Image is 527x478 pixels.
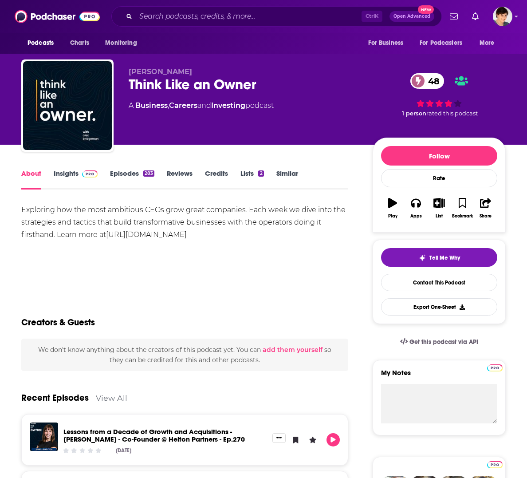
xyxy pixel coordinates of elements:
span: , [168,101,169,110]
img: Podchaser Pro [487,461,503,468]
div: A podcast [129,100,274,111]
button: Export One-Sheet [381,298,497,316]
button: open menu [473,35,506,51]
div: Share [480,213,492,219]
div: List [436,213,443,219]
span: Tell Me Why [429,254,460,261]
button: Open AdvancedNew [389,11,434,22]
a: Get this podcast via API [393,331,485,353]
img: Podchaser Pro [82,170,98,178]
span: Ctrl K [362,11,382,22]
span: Open Advanced [393,14,430,19]
a: Pro website [487,460,503,468]
span: We don't know anything about the creators of this podcast yet . You can so they can be credited f... [38,346,331,363]
a: Similar [276,169,298,190]
span: Logged in as bethwouldknow [493,7,512,26]
img: Podchaser Pro [487,364,503,371]
span: 48 [419,73,444,89]
div: Exploring how the most ambitious CEOs grow great companies. Each week we dive into the strategies... [21,204,348,241]
input: Search podcasts, credits, & more... [136,9,362,24]
button: Bookmark Episode [289,433,303,446]
span: rated this podcast [426,110,478,117]
img: tell me why sparkle [419,254,426,261]
img: Lessons from a Decade of Growth and Acquisitions - Janelle Heuton - Co-Founder @ Heiton Partners ... [30,423,58,451]
a: Contact This Podcast [381,274,497,291]
button: Share [474,192,497,224]
a: Show notifications dropdown [468,9,482,24]
button: Apps [404,192,427,224]
span: Podcasts [28,37,54,49]
a: Charts [64,35,94,51]
a: Business [135,101,168,110]
button: tell me why sparkleTell Me Why [381,248,497,267]
div: 2 [258,170,263,177]
a: Pro website [487,363,503,371]
span: Charts [70,37,89,49]
span: For Podcasters [420,37,462,49]
h2: Creators & Guests [21,317,95,328]
a: Investing [211,101,245,110]
label: My Notes [381,368,497,384]
div: Community Rating: 0 out of 5 [62,447,102,454]
a: Credits [205,169,228,190]
img: User Profile [493,7,512,26]
button: open menu [362,35,414,51]
a: Careers [169,101,197,110]
a: Recent Episodes [21,392,89,403]
button: List [428,192,451,224]
span: [PERSON_NAME] [129,67,192,76]
a: About [21,169,41,190]
div: Bookmark [452,213,473,219]
a: InsightsPodchaser Pro [54,169,98,190]
button: add them yourself [263,346,322,353]
img: Think Like an Owner [23,61,112,150]
span: 1 person [402,110,426,117]
a: Lists2 [240,169,263,190]
button: Show More Button [272,433,286,443]
a: Lessons from a Decade of Growth and Acquisitions - Janelle Heuton - Co-Founder @ Heiton Partners ... [63,427,245,443]
div: 283 [143,170,154,177]
button: Leave a Rating [306,433,319,446]
a: [URL][DOMAIN_NAME] [106,230,187,239]
button: Follow [381,146,497,166]
button: Bookmark [451,192,474,224]
a: View All [96,393,127,403]
button: open menu [21,35,65,51]
span: and [197,101,211,110]
a: 48 [410,73,444,89]
div: Search podcasts, credits, & more... [111,6,442,27]
button: Show profile menu [493,7,512,26]
span: New [418,5,434,14]
button: open menu [99,35,148,51]
div: Play [388,213,397,219]
div: Rate [381,169,497,187]
a: Show notifications dropdown [446,9,461,24]
span: For Business [368,37,403,49]
a: Episodes283 [110,169,154,190]
span: Get this podcast via API [409,338,478,346]
button: open menu [414,35,475,51]
div: 48 1 personrated this podcast [373,67,506,122]
div: Apps [410,213,422,219]
button: Play [381,192,404,224]
div: [DATE] [116,447,131,454]
img: Podchaser - Follow, Share and Rate Podcasts [15,8,100,25]
button: Play [326,433,340,446]
a: Reviews [167,169,193,190]
span: More [480,37,495,49]
span: Monitoring [105,37,137,49]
